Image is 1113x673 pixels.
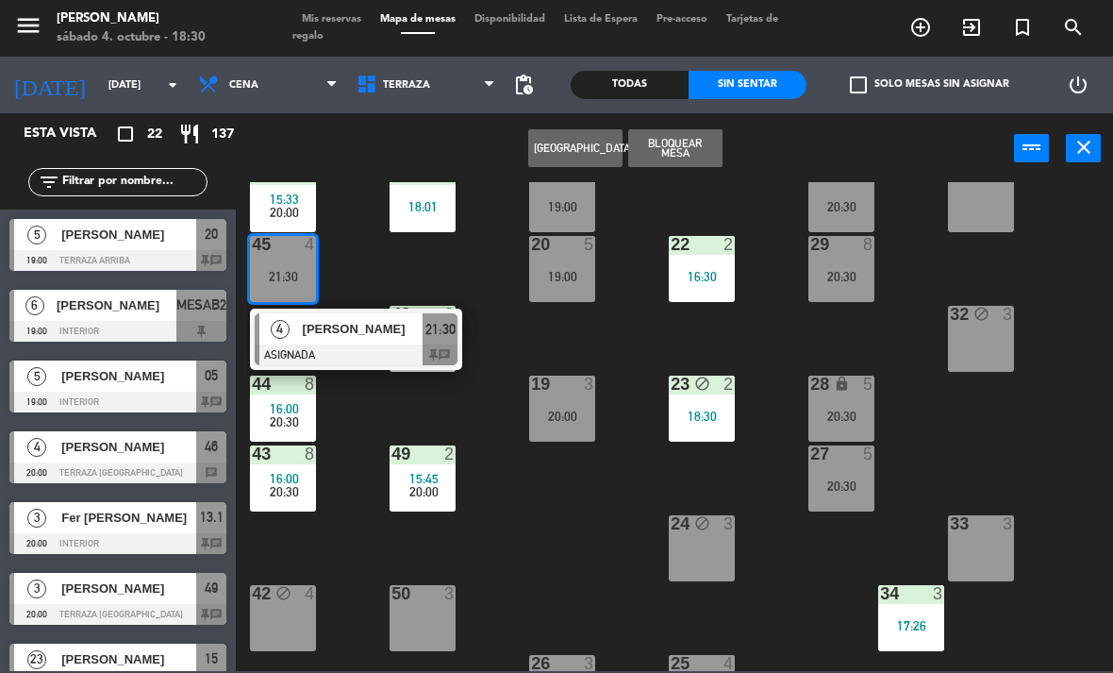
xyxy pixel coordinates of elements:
[305,236,316,253] div: 4
[1062,16,1085,39] i: search
[205,577,218,599] span: 49
[1048,11,1099,43] span: BUSCAR
[205,648,218,670] span: 15
[997,11,1048,43] span: Reserva especial
[252,446,253,463] div: 43
[723,515,735,532] div: 3
[27,438,46,457] span: 4
[531,376,532,393] div: 19
[529,410,595,423] div: 20:00
[850,76,867,93] span: check_box_outline_blank
[694,376,710,392] i: block
[863,376,874,393] div: 5
[1003,166,1014,183] div: 3
[1014,134,1049,162] button: power_input
[391,166,392,183] div: 47
[973,306,989,322] i: block
[252,585,253,602] div: 42
[371,14,465,25] span: Mapa de mesas
[161,74,184,96] i: arrow_drop_down
[671,515,672,532] div: 24
[271,320,290,339] span: 4
[390,200,456,213] div: 18:01
[895,11,946,43] span: RESERVAR MESA
[147,124,162,145] span: 22
[14,11,42,46] button: menu
[229,79,258,92] span: Cena
[27,367,46,386] span: 5
[669,410,735,423] div: 18:30
[60,172,207,193] input: Filtrar por nombre...
[252,166,253,183] div: 46
[669,270,735,283] div: 16:30
[444,585,456,602] div: 3
[25,296,44,315] span: 6
[960,16,983,39] i: exit_to_app
[628,129,723,167] button: Bloquear Mesa
[114,123,137,145] i: crop_square
[1072,136,1095,159] i: close
[409,484,439,499] span: 20:00
[531,166,532,183] div: 21
[808,410,874,423] div: 20:30
[305,166,316,183] div: 2
[671,376,672,393] div: 23
[671,236,672,253] div: 22
[61,366,196,386] span: [PERSON_NAME]
[292,14,371,25] span: Mis reservas
[27,650,46,669] span: 23
[176,294,226,316] span: MESAB2
[27,580,46,598] span: 3
[531,236,532,253] div: 20
[61,649,196,669] span: [PERSON_NAME]
[647,14,717,25] span: Pre-acceso
[878,619,944,632] div: 17:26
[863,236,874,253] div: 8
[950,515,951,532] div: 33
[946,11,997,43] span: WALK IN
[950,306,951,323] div: 32
[555,14,647,25] span: Lista de Espera
[61,437,196,457] span: [PERSON_NAME]
[205,435,218,458] span: 46
[950,166,951,183] div: 31
[529,200,595,213] div: 19:00
[571,71,689,99] div: Todas
[425,318,456,341] span: 21:30
[270,401,299,416] span: 16:00
[205,364,218,387] span: 05
[391,585,392,602] div: 50
[584,655,595,672] div: 3
[1003,306,1014,323] div: 3
[391,446,392,463] div: 49
[270,192,299,207] span: 15:33
[863,446,874,463] div: 5
[909,16,932,39] i: add_circle_outline
[303,319,424,339] span: [PERSON_NAME]
[270,484,299,499] span: 20:30
[850,76,1009,93] label: Solo mesas sin asignar
[57,295,176,315] span: [PERSON_NAME]
[694,515,710,531] i: block
[444,446,456,463] div: 2
[1003,515,1014,532] div: 3
[512,74,535,96] span: pending_actions
[444,166,456,183] div: 4
[178,123,201,145] i: restaurant
[834,376,850,392] i: lock
[880,585,881,602] div: 34
[27,509,46,528] span: 3
[531,655,532,672] div: 26
[444,306,456,323] div: 3
[933,585,944,602] div: 3
[808,480,874,493] div: 20:30
[383,79,430,92] span: Terraza
[584,166,595,183] div: 5
[305,585,316,602] div: 4
[250,270,316,283] div: 21:30
[27,226,46,244] span: 5
[723,236,735,253] div: 2
[723,376,735,393] div: 2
